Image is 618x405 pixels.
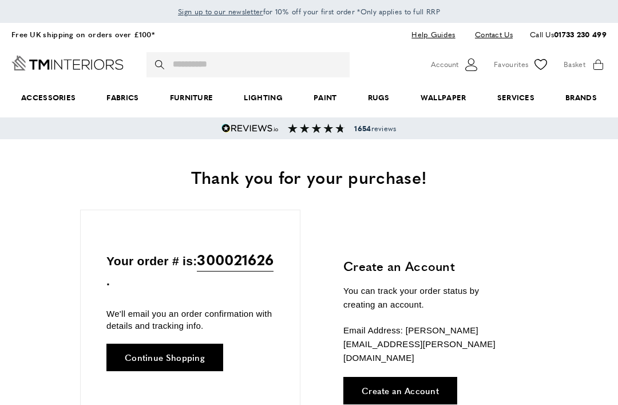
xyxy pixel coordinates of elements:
[11,29,154,40] a: Free UK shipping on orders over £100*
[154,80,229,115] a: Furniture
[191,164,427,189] span: Thank you for your purchase!
[362,386,439,395] span: Create an Account
[106,248,274,291] p: Your order # is: .
[228,80,298,115] a: Lighting
[6,80,91,115] span: Accessories
[178,6,263,17] a: Sign up to our newsletter
[343,284,512,312] p: You can track your order status by creating an account.
[554,29,607,40] a: 01733 230 499
[178,6,440,17] span: for 10% off your first order *Only applies to full RRP
[403,27,463,42] a: Help Guides
[494,58,528,70] span: Favourites
[91,80,154,115] a: Fabrics
[354,123,371,133] strong: 1654
[352,80,405,115] a: Rugs
[125,353,205,361] span: Continue Shopping
[482,80,550,115] a: Services
[343,257,512,275] h3: Create an Account
[431,56,480,73] button: Customer Account
[343,324,512,365] p: Email Address: [PERSON_NAME][EMAIL_ADDRESS][PERSON_NAME][DOMAIN_NAME]
[298,80,352,115] a: Paint
[466,27,513,42] a: Contact Us
[354,124,396,133] span: reviews
[431,58,458,70] span: Account
[288,124,345,133] img: Reviews section
[155,52,167,77] button: Search
[530,29,607,41] p: Call Us
[405,80,482,115] a: Wallpaper
[197,248,274,272] span: 300021626
[106,308,274,332] p: We'll email you an order confirmation with details and tracking info.
[550,80,612,115] a: Brands
[343,377,457,404] a: Create an Account
[494,56,549,73] a: Favourites
[221,124,279,133] img: Reviews.io 5 stars
[11,56,124,70] a: Go to Home page
[106,344,223,371] a: Continue Shopping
